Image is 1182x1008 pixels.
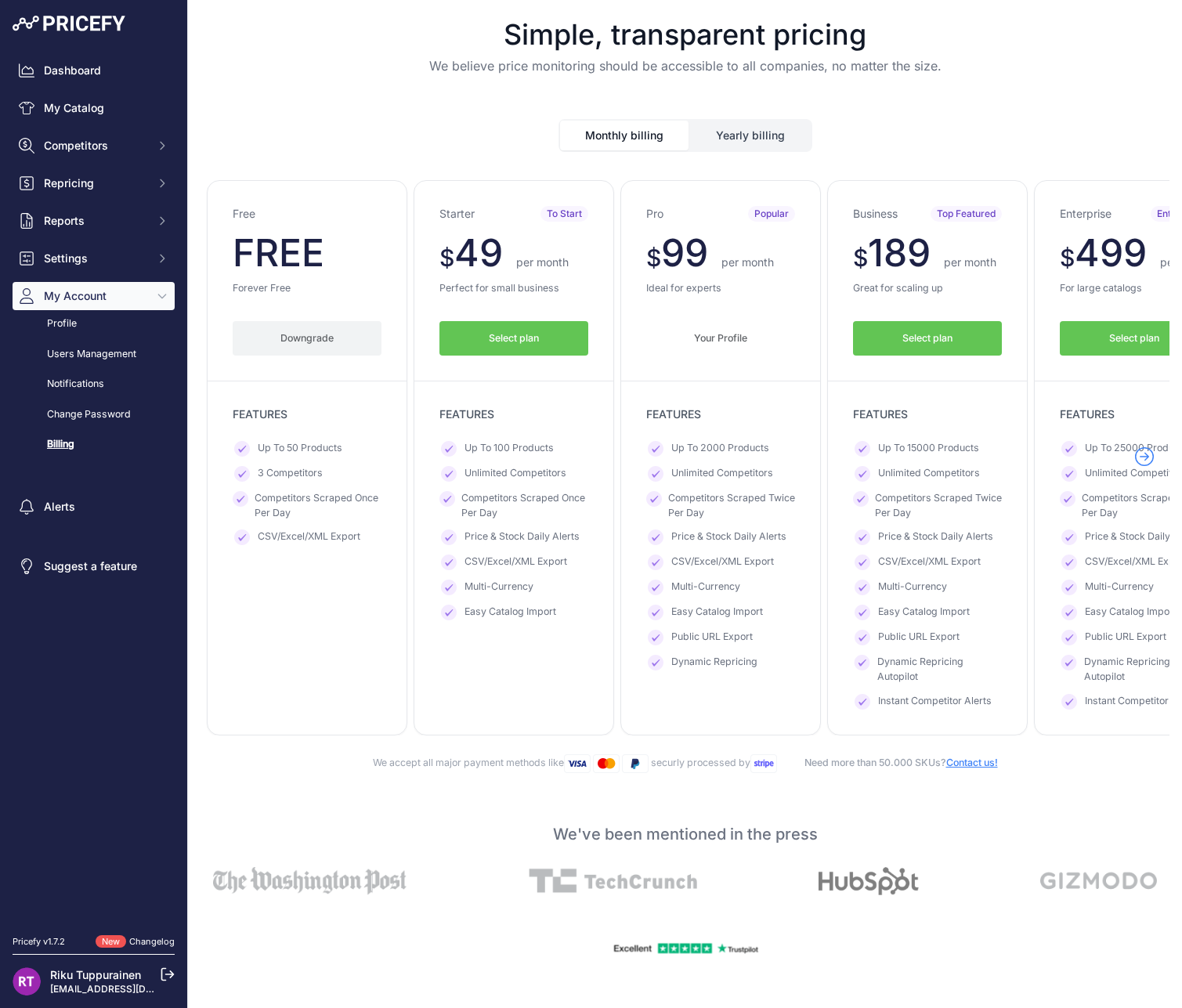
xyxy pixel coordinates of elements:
span: Multi-Currency [1085,580,1154,595]
img: Alt [1040,867,1157,895]
span: 3 Competitors [258,466,323,482]
span: Unlimited Competitors [878,466,980,482]
p: FEATURES [233,406,381,422]
h3: Business [853,206,898,222]
h1: Simple, transparent pricing [201,19,1169,50]
span: Up To 100 Products [464,441,554,457]
a: Contact us! [946,757,998,768]
span: Dynamic Repricing Autopilot [877,655,1002,684]
a: Change Password [13,401,175,428]
p: FEATURES [646,406,795,422]
span: 49 [454,229,503,276]
span: My Account [44,288,146,304]
span: per month [721,255,774,269]
img: Alt [819,867,919,895]
a: Alerts [13,493,175,521]
span: FREE [233,229,324,276]
span: Multi-Currency [671,580,740,595]
button: Select plan [853,321,1002,356]
span: Competitors Scraped Twice Per Day [668,491,795,520]
span: securly processed by [651,757,779,768]
span: Public URL Export [1085,630,1166,645]
span: Select plan [1109,331,1159,346]
span: Public URL Export [878,630,960,645]
span: New [96,935,126,948]
span: Easy Catalog Import [671,605,763,620]
p: FEATURES [853,406,1002,422]
span: Need more than 50.000 SKUs? [779,757,998,768]
span: Top Featured [931,206,1002,222]
button: Your Profile [646,321,795,356]
span: Multi-Currency [878,580,947,595]
span: Competitors Scraped Twice Per Day [875,491,1002,520]
span: Select plan [902,331,952,346]
span: $ [439,244,454,272]
span: $ [646,244,661,272]
span: per month [944,255,996,269]
span: CSV/Excel/XML Export [258,529,360,545]
span: Competitors Scraped Once Per Day [461,491,588,520]
img: Alt [529,867,697,895]
span: Up To 50 Products [258,441,342,457]
span: Settings [44,251,146,266]
a: Changelog [129,936,175,947]
a: Billing [13,431,175,458]
span: Easy Catalog Import [464,605,556,620]
span: Easy Catalog Import [878,605,970,620]
h3: Pro [646,206,663,222]
a: Notifications [13,370,175,398]
span: To Start [540,206,588,222]
span: Competitors [44,138,146,154]
span: Select plan [489,331,539,346]
span: CSV/Excel/XML Export [464,555,567,570]
button: Reports [13,207,175,235]
a: Suggest a feature [13,552,175,580]
img: Pricefy Logo [13,16,125,31]
span: per month [516,255,569,269]
span: Competitors Scraped Once Per Day [255,491,381,520]
button: Select plan [439,321,588,356]
nav: Sidebar [13,56,175,916]
span: Up To 15000 Products [878,441,979,457]
span: Price & Stock Daily Alerts [878,529,993,545]
button: Monthly billing [560,121,689,150]
span: Dynamic Repricing [671,655,757,670]
span: Popular [748,206,795,222]
p: Forever Free [233,281,381,296]
h3: Free [233,206,255,222]
span: Your Profile [694,331,747,346]
span: Public URL Export [671,630,753,645]
button: Downgrade [233,321,381,356]
span: Reports [44,213,146,229]
span: CSV/Excel/XML Export [671,555,774,570]
p: We've been mentioned in the press [201,823,1169,845]
p: Ideal for experts [646,281,795,296]
span: CSV/Excel/XML Export [878,555,981,570]
div: Pricefy v1.7.2 [13,935,65,948]
p: FEATURES [439,406,588,422]
a: Profile [13,310,175,338]
h3: Starter [439,206,475,222]
span: Unlimited Competitors [671,466,773,482]
button: Competitors [13,132,175,160]
a: [EMAIL_ADDRESS][DOMAIN_NAME] [50,983,214,995]
span: Easy Catalog Import [1085,605,1177,620]
a: Dashboard [13,56,175,85]
img: Alt [213,867,407,895]
span: $ [1060,244,1075,272]
button: Yearly billing [690,121,811,150]
a: Users Management [13,341,175,368]
button: My Account [13,282,175,310]
span: Repricing [44,175,146,191]
span: 99 [661,229,708,276]
span: Price & Stock Daily Alerts [671,529,786,545]
span: Multi-Currency [464,580,533,595]
a: Riku Tuppurainen [50,968,141,981]
a: My Catalog [13,94,175,122]
span: 499 [1075,229,1147,276]
span: Unlimited Competitors [464,466,566,482]
p: Perfect for small business [439,281,588,296]
button: Repricing [13,169,175,197]
span: Price & Stock Daily Alerts [464,529,580,545]
span: Instant Competitor Alerts [878,694,992,710]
